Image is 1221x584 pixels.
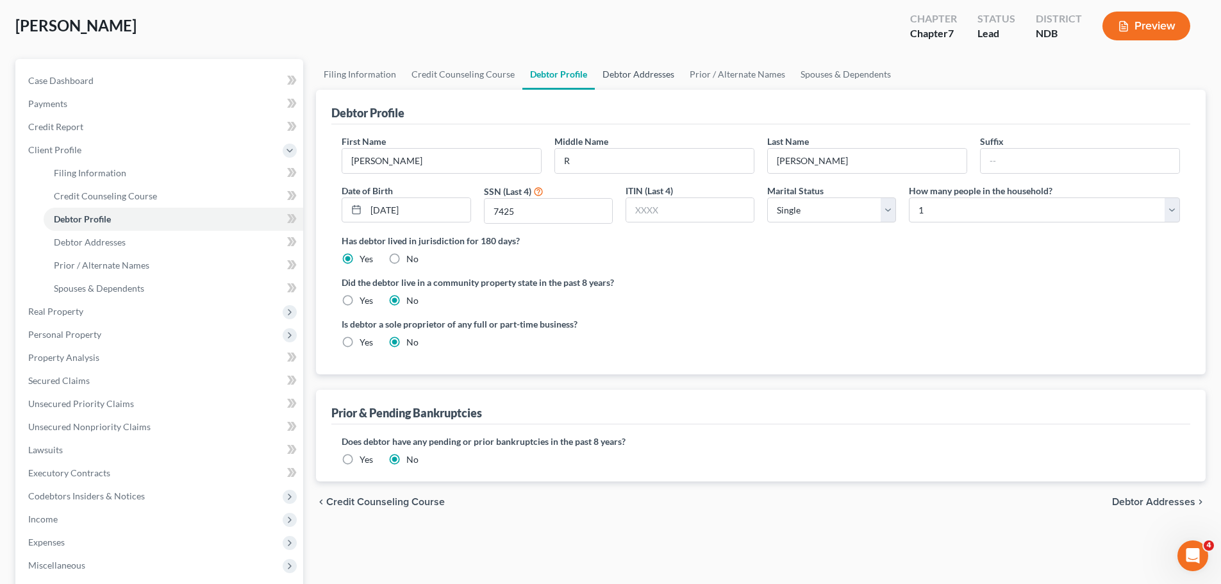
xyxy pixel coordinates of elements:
a: Case Dashboard [18,69,303,92]
label: Suffix [980,135,1004,148]
a: Secured Claims [18,369,303,392]
span: Codebtors Insiders & Notices [28,490,145,501]
span: Secured Claims [28,375,90,386]
label: Middle Name [554,135,608,148]
a: Credit Counseling Course [44,185,303,208]
iframe: Intercom live chat [1177,540,1208,571]
label: How many people in the household? [909,184,1052,197]
button: Preview [1102,12,1190,40]
span: 4 [1204,540,1214,551]
span: Credit Report [28,121,83,132]
div: NDB [1036,26,1082,41]
label: Is debtor a sole proprietor of any full or part-time business? [342,317,754,331]
span: Debtor Addresses [54,237,126,247]
i: chevron_left [316,497,326,507]
a: Unsecured Nonpriority Claims [18,415,303,438]
span: Expenses [28,537,65,547]
span: Payments [28,98,67,109]
span: Executory Contracts [28,467,110,478]
label: Yes [360,294,373,307]
label: No [406,336,419,349]
a: Debtor Addresses [44,231,303,254]
a: Prior / Alternate Names [682,59,793,90]
a: Unsecured Priority Claims [18,392,303,415]
button: Debtor Addresses chevron_right [1112,497,1206,507]
a: Debtor Addresses [595,59,682,90]
a: Prior / Alternate Names [44,254,303,277]
span: Case Dashboard [28,75,94,86]
input: -- [768,149,967,173]
button: chevron_left Credit Counseling Course [316,497,445,507]
input: XXXX [626,198,754,222]
span: Miscellaneous [28,560,85,571]
a: Spouses & Dependents [44,277,303,300]
a: Property Analysis [18,346,303,369]
span: Credit Counseling Course [54,190,157,201]
input: -- [981,149,1179,173]
span: Spouses & Dependents [54,283,144,294]
a: Credit Report [18,115,303,138]
a: Payments [18,92,303,115]
span: Personal Property [28,329,101,340]
label: No [406,453,419,466]
a: Debtor Profile [44,208,303,231]
a: Executory Contracts [18,462,303,485]
a: Debtor Profile [522,59,595,90]
a: Spouses & Dependents [793,59,899,90]
label: Yes [360,336,373,349]
span: Client Profile [28,144,81,155]
span: [PERSON_NAME] [15,16,137,35]
span: 7 [948,27,954,39]
label: ITIN (Last 4) [626,184,673,197]
span: Filing Information [54,167,126,178]
label: No [406,294,419,307]
label: Has debtor lived in jurisdiction for 180 days? [342,234,1180,247]
i: chevron_right [1195,497,1206,507]
label: First Name [342,135,386,148]
label: Yes [360,453,373,466]
a: Filing Information [316,59,404,90]
span: Unsecured Priority Claims [28,398,134,409]
label: Yes [360,253,373,265]
div: Debtor Profile [331,105,404,121]
span: Lawsuits [28,444,63,455]
span: Prior / Alternate Names [54,260,149,271]
span: Debtor Profile [54,213,111,224]
label: Does debtor have any pending or prior bankruptcies in the past 8 years? [342,435,1180,448]
a: Lawsuits [18,438,303,462]
label: Did the debtor live in a community property state in the past 8 years? [342,276,1180,289]
div: Chapter [910,12,957,26]
span: Property Analysis [28,352,99,363]
a: Filing Information [44,162,303,185]
label: Last Name [767,135,809,148]
span: Unsecured Nonpriority Claims [28,421,151,432]
input: MM/DD/YYYY [366,198,470,222]
label: No [406,253,419,265]
label: SSN (Last 4) [484,185,531,198]
label: Date of Birth [342,184,393,197]
span: Credit Counseling Course [326,497,445,507]
a: Credit Counseling Course [404,59,522,90]
div: Prior & Pending Bankruptcies [331,405,482,421]
span: Income [28,513,58,524]
input: -- [342,149,541,173]
div: Chapter [910,26,957,41]
label: Marital Status [767,184,824,197]
input: M.I [555,149,754,173]
span: Debtor Addresses [1112,497,1195,507]
div: District [1036,12,1082,26]
div: Status [977,12,1015,26]
span: Real Property [28,306,83,317]
input: XXXX [485,199,612,223]
div: Lead [977,26,1015,41]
